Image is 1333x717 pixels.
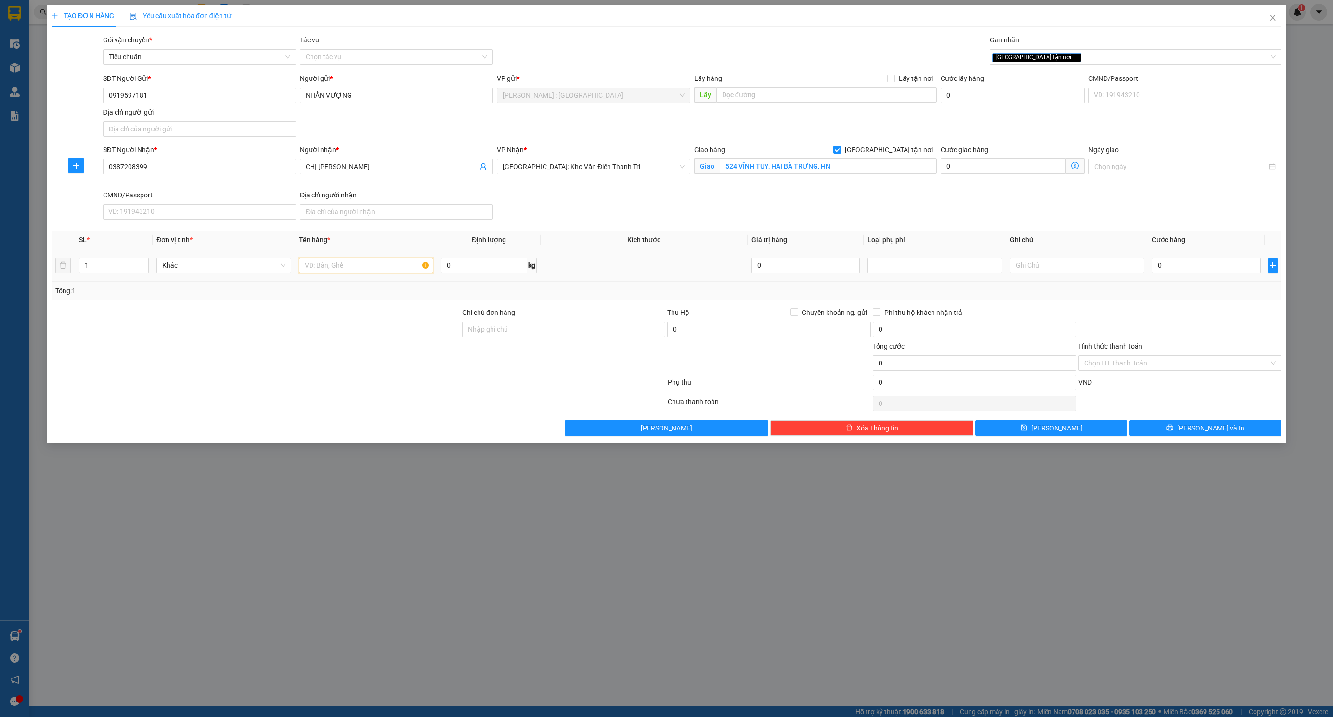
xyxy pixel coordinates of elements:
span: Giá trị hàng [751,236,787,244]
button: save[PERSON_NAME] [975,420,1127,436]
button: delete [55,258,71,273]
input: Dọc đường [716,87,937,103]
span: [PHONE_NUMBER] [4,33,73,50]
input: VD: Bàn, Ghế [299,258,433,273]
span: Kích thước [627,236,660,244]
span: [GEOGRAPHIC_DATA] tận nơi [992,53,1081,62]
button: Close [1259,5,1286,32]
span: Xóa Thông tin [856,423,898,433]
span: Chuyển khoản ng. gửi [798,307,871,318]
input: Ghi chú đơn hàng [462,322,666,337]
span: Giao hàng [694,146,725,154]
input: 0 [751,258,860,273]
label: Cước lấy hàng [941,75,984,82]
div: CMND/Passport [1088,73,1281,84]
span: VP Nhận [497,146,524,154]
button: deleteXóa Thông tin [770,420,974,436]
span: [PERSON_NAME] [1031,423,1083,433]
span: Khác [162,258,285,273]
span: VND [1078,378,1092,386]
span: Tên hàng [299,236,330,244]
div: CMND/Passport [103,190,296,200]
span: plus [69,162,83,169]
input: Địa chỉ của người nhận [300,204,493,220]
th: Loại phụ phí [864,231,1006,249]
strong: PHIẾU DÁN LÊN HÀNG [68,4,194,17]
span: Định lượng [472,236,506,244]
button: plus [1268,258,1278,273]
input: Ngày giao [1094,161,1267,172]
span: Yêu cầu xuất hóa đơn điện tử [129,12,231,20]
th: Ghi chú [1006,231,1148,249]
span: plus [52,13,58,19]
span: Lấy hàng [694,75,722,82]
span: Thu Hộ [667,309,689,316]
button: plus [68,158,84,173]
div: SĐT Người Nhận [103,144,296,155]
span: [GEOGRAPHIC_DATA] tận nơi [841,144,937,155]
span: SL [79,236,87,244]
span: Tiêu chuẩn [109,50,290,64]
span: printer [1166,424,1173,432]
img: icon [129,13,137,20]
span: [PERSON_NAME] và In [1177,423,1244,433]
input: Địa chỉ của người gửi [103,121,296,137]
span: Ngày in phiếu: 16:19 ngày [65,19,198,29]
div: SĐT Người Gửi [103,73,296,84]
label: Ghi chú đơn hàng [462,309,515,316]
input: Cước lấy hàng [941,88,1085,103]
span: delete [846,424,853,432]
span: kg [527,258,537,273]
div: Địa chỉ người gửi [103,107,296,117]
label: Cước giao hàng [941,146,988,154]
strong: CSKH: [26,33,51,41]
input: Cước giao hàng [941,158,1066,174]
label: Gán nhãn [990,36,1019,44]
span: [PERSON_NAME] [641,423,692,433]
input: Ghi Chú [1010,258,1144,273]
span: close [1073,55,1077,60]
span: close [1269,14,1277,22]
span: CÔNG TY TNHH CHUYỂN PHÁT NHANH BẢO AN [76,33,192,50]
span: dollar-circle [1071,162,1079,169]
span: Gói vận chuyển [103,36,152,44]
span: save [1021,424,1027,432]
span: Hà Nội: Kho Văn Điển Thanh Trì [503,159,684,174]
div: Tổng: 1 [55,286,514,296]
button: printer[PERSON_NAME] và In [1129,420,1281,436]
span: Tổng cước [873,342,905,350]
input: Giao tận nơi [720,158,937,174]
span: Giao [694,158,720,174]
div: Người gửi [300,73,493,84]
div: Phụ thu [667,377,872,394]
div: Địa chỉ người nhận [300,190,493,200]
span: Mã đơn: KQ121310250024 [4,58,146,71]
div: VP gửi [497,73,690,84]
span: Cước hàng [1152,236,1185,244]
span: TẠO ĐƠN HÀNG [52,12,114,20]
span: Lấy tận nơi [895,73,937,84]
label: Ngày giao [1088,146,1119,154]
div: Người nhận [300,144,493,155]
label: Tác vụ [300,36,319,44]
span: plus [1269,261,1277,269]
label: Hình thức thanh toán [1078,342,1142,350]
span: Đơn vị tính [156,236,193,244]
span: Phí thu hộ khách nhận trả [880,307,966,318]
span: Lấy [694,87,716,103]
div: Chưa thanh toán [667,396,872,413]
span: user-add [479,163,487,170]
button: [PERSON_NAME] [565,420,768,436]
span: Hồ Chí Minh : Kho Quận 12 [503,88,684,103]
